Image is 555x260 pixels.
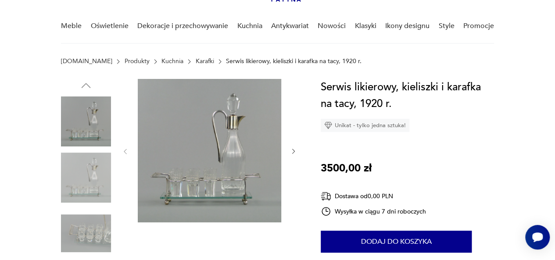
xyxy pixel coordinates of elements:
h1: Serwis likierowy, kieliszki i karafka na tacy, 1920 r. [321,79,494,112]
iframe: Smartsupp widget button [525,225,550,249]
a: Antykwariat [271,9,309,43]
img: Zdjęcie produktu Serwis likierowy, kieliszki i karafka na tacy, 1920 r. [61,153,111,203]
img: Zdjęcie produktu Serwis likierowy, kieliszki i karafka na tacy, 1920 r. [61,208,111,258]
a: Promocje [463,9,494,43]
a: Klasyki [355,9,376,43]
a: Style [438,9,454,43]
a: Meble [61,9,82,43]
a: Kuchnia [161,58,183,65]
a: Dekoracje i przechowywanie [137,9,228,43]
p: Serwis likierowy, kieliszki i karafka na tacy, 1920 r. [226,58,362,65]
a: Oświetlenie [91,9,129,43]
img: Ikona dostawy [321,191,331,202]
a: Kuchnia [237,9,262,43]
a: [DOMAIN_NAME] [61,58,112,65]
button: Dodaj do koszyka [321,231,472,253]
img: Ikona diamentu [324,121,332,129]
img: Zdjęcie produktu Serwis likierowy, kieliszki i karafka na tacy, 1920 r. [61,96,111,146]
a: Nowości [318,9,346,43]
div: Dostawa od 0,00 PLN [321,191,426,202]
a: Karafki [196,58,214,65]
p: 3500,00 zł [321,160,372,177]
div: Wysyłka w ciągu 7 dni roboczych [321,206,426,217]
img: Zdjęcie produktu Serwis likierowy, kieliszki i karafka na tacy, 1920 r. [138,79,281,222]
a: Produkty [125,58,150,65]
a: Ikony designu [385,9,430,43]
div: Unikat - tylko jedna sztuka! [321,119,409,132]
